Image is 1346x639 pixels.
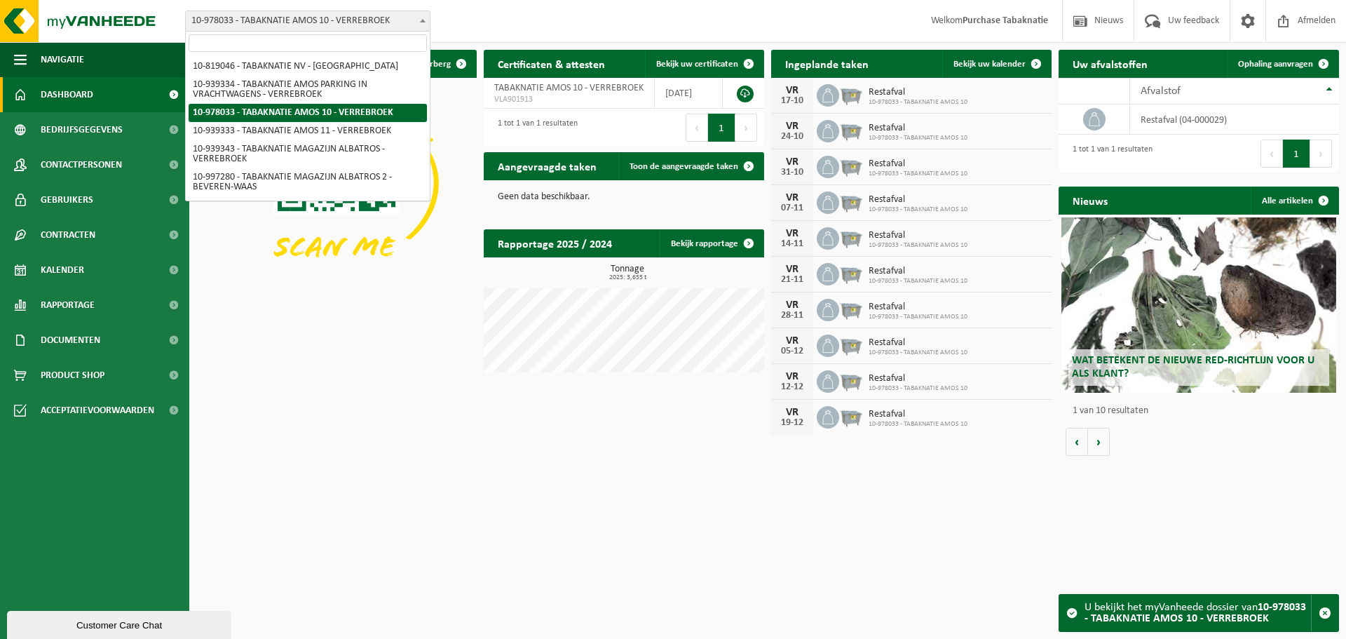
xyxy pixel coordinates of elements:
[778,382,806,392] div: 12-12
[869,194,967,206] span: Restafval
[41,42,84,77] span: Navigatie
[869,409,967,420] span: Restafval
[645,50,763,78] a: Bekijk uw certificaten
[778,203,806,213] div: 07-11
[498,192,750,202] p: Geen data beschikbaar.
[656,60,738,69] span: Bekijk uw certificaten
[1085,602,1306,624] strong: 10-978033 - TABAKNATIE AMOS 10 - VERREBROEK
[778,311,806,321] div: 28-11
[1130,105,1339,135] td: restafval (04-000029)
[484,50,619,77] h2: Certificaten & attesten
[778,347,806,356] div: 05-12
[41,288,95,323] span: Rapportage
[189,104,427,122] li: 10-978033 - TABAKNATIE AMOS 10 - VERREBROEK
[494,94,644,105] span: VLA901913
[942,50,1050,78] a: Bekijk uw kalender
[420,60,451,69] span: Verberg
[778,168,806,177] div: 31-10
[494,83,644,93] span: TABAKNATIE AMOS 10 - VERREBROEK
[778,228,806,239] div: VR
[869,159,967,170] span: Restafval
[778,192,806,203] div: VR
[771,50,883,77] h2: Ingeplande taken
[778,407,806,418] div: VR
[189,122,427,140] li: 10-939333 - TABAKNATIE AMOS 11 - VERREBROEK
[491,264,764,281] h3: Tonnage
[1227,50,1338,78] a: Ophaling aanvragen
[778,418,806,428] div: 19-12
[1141,86,1181,97] span: Afvalstof
[778,335,806,347] div: VR
[189,168,427,196] li: 10-997280 - TABAKNATIE MAGAZIJN ALBATROS 2 - BEVEREN-WAAS
[839,82,863,106] img: WB-2500-GAL-GY-01
[1088,428,1110,456] button: Volgende
[778,156,806,168] div: VR
[618,152,763,180] a: Toon de aangevraagde taken
[189,76,427,104] li: 10-939334 - TABAKNATIE AMOS PARKING IN VRACHTWAGENS - VERREBROEK
[869,384,967,393] span: 10-978033 - TABAKNATIE AMOS 10
[778,121,806,132] div: VR
[189,196,427,224] li: 10-939317 - TABAKNATIE MAGAZIJN AMOS - VERREBROEK
[778,371,806,382] div: VR
[869,349,967,357] span: 10-978033 - TABAKNATIE AMOS 10
[778,239,806,249] div: 14-11
[1085,595,1311,631] div: U bekijkt het myVanheede dossier van
[869,170,967,178] span: 10-978033 - TABAKNATIE AMOS 10
[839,154,863,177] img: WB-2500-GAL-GY-01
[1283,140,1310,168] button: 1
[484,229,626,257] h2: Rapportage 2025 / 2024
[778,275,806,285] div: 21-11
[839,189,863,213] img: WB-2500-GAL-GY-01
[869,206,967,214] span: 10-978033 - TABAKNATIE AMOS 10
[963,15,1048,26] strong: Purchase Tabaknatie
[869,230,967,241] span: Restafval
[869,87,967,98] span: Restafval
[869,373,967,384] span: Restafval
[778,132,806,142] div: 24-10
[185,11,430,32] span: 10-978033 - TABAKNATIE AMOS 10 - VERREBROEK
[41,393,154,428] span: Acceptatievoorwaarden
[41,112,123,147] span: Bedrijfsgegevens
[839,261,863,285] img: WB-2500-GAL-GY-01
[1238,60,1313,69] span: Ophaling aanvragen
[708,114,735,142] button: 1
[869,302,967,313] span: Restafval
[1059,50,1162,77] h2: Uw afvalstoffen
[189,140,427,168] li: 10-939343 - TABAKNATIE MAGAZIJN ALBATROS - VERREBROEK
[186,11,430,31] span: 10-978033 - TABAKNATIE AMOS 10 - VERREBROEK
[491,112,578,143] div: 1 tot 1 van 1 resultaten
[839,368,863,392] img: WB-2500-GAL-GY-01
[869,241,967,250] span: 10-978033 - TABAKNATIE AMOS 10
[869,98,967,107] span: 10-978033 - TABAKNATIE AMOS 10
[1059,187,1122,214] h2: Nieuws
[1073,406,1332,416] p: 1 van 10 resultaten
[41,323,100,358] span: Documenten
[7,608,234,639] iframe: chat widget
[1072,355,1314,379] span: Wat betekent de nieuwe RED-richtlijn voor u als klant?
[491,274,764,281] span: 2025: 3,655 t
[1061,217,1336,393] a: Wat betekent de nieuwe RED-richtlijn voor u als klant?
[655,78,723,109] td: [DATE]
[1066,428,1088,456] button: Vorige
[189,58,427,76] li: 10-819046 - TABAKNATIE NV - [GEOGRAPHIC_DATA]
[484,152,611,180] h2: Aangevraagde taken
[41,77,93,112] span: Dashboard
[1260,140,1283,168] button: Previous
[839,332,863,356] img: WB-2500-GAL-GY-01
[660,229,763,257] a: Bekijk rapportage
[839,225,863,249] img: WB-2500-GAL-GY-01
[41,217,95,253] span: Contracten
[869,313,967,321] span: 10-978033 - TABAKNATIE AMOS 10
[686,114,708,142] button: Previous
[869,123,967,134] span: Restafval
[630,162,738,171] span: Toon de aangevraagde taken
[41,358,104,393] span: Product Shop
[869,266,967,277] span: Restafval
[953,60,1026,69] span: Bekijk uw kalender
[1251,187,1338,215] a: Alle artikelen
[1066,138,1153,169] div: 1 tot 1 van 1 resultaten
[839,118,863,142] img: WB-2500-GAL-GY-01
[735,114,757,142] button: Next
[839,404,863,428] img: WB-2500-GAL-GY-01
